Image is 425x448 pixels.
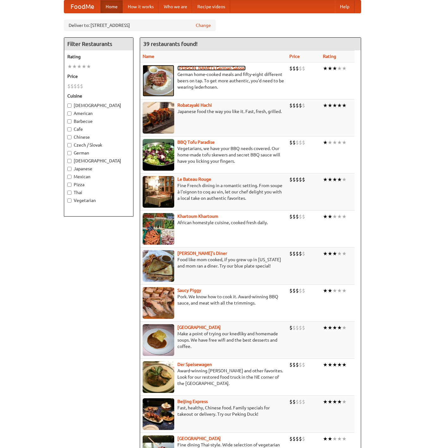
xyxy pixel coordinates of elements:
li: $ [293,176,296,183]
li: ★ [332,361,337,368]
li: ★ [337,361,342,368]
li: $ [299,139,302,146]
li: $ [302,361,305,368]
li: ★ [328,435,332,442]
input: Barbecue [67,119,71,123]
div: Deliver to: [STREET_ADDRESS] [64,20,216,31]
li: $ [293,361,296,368]
b: Le Bateau Rouge [177,177,211,182]
a: [PERSON_NAME]'s Diner [177,251,227,256]
li: $ [289,398,293,405]
li: ★ [77,63,82,70]
li: $ [289,65,293,72]
li: ★ [337,176,342,183]
li: ★ [337,213,342,220]
li: ★ [72,63,77,70]
li: ★ [323,361,328,368]
a: [GEOGRAPHIC_DATA] [177,436,221,441]
li: ★ [67,63,72,70]
img: robatayaki.jpg [143,102,174,134]
li: $ [296,139,299,146]
li: ★ [323,176,328,183]
ng-pluralize: 39 restaurants found! [143,41,198,47]
p: Fine French dining in a romantic setting. From soupe à l'oignon to coq au vin, let our chef delig... [143,182,284,201]
input: Mexican [67,175,71,179]
li: ★ [332,139,337,146]
li: $ [289,176,293,183]
li: ★ [332,65,337,72]
li: ★ [332,176,337,183]
li: ★ [328,324,332,331]
li: $ [299,287,302,294]
li: $ [296,176,299,183]
li: $ [289,287,293,294]
p: Vegetarians, we have your BBQ needs covered. Our home-made tofu skewers and secret BBQ sauce will... [143,145,284,164]
label: Cafe [67,126,130,132]
li: ★ [82,63,86,70]
li: ★ [342,324,347,331]
li: $ [296,398,299,405]
label: Japanese [67,166,130,172]
li: ★ [342,102,347,109]
h5: Price [67,73,130,79]
li: ★ [337,287,342,294]
label: Thai [67,189,130,196]
a: Help [335,0,354,13]
li: ★ [323,250,328,257]
li: ★ [332,250,337,257]
li: $ [302,65,305,72]
a: Home [101,0,123,13]
label: Pizza [67,181,130,188]
li: $ [74,83,77,90]
li: ★ [337,324,342,331]
li: ★ [337,435,342,442]
li: ★ [323,398,328,405]
li: ★ [323,65,328,72]
a: How it works [123,0,159,13]
li: ★ [328,213,332,220]
a: BBQ Tofu Paradise [177,140,215,145]
label: [DEMOGRAPHIC_DATA] [67,102,130,109]
li: $ [299,361,302,368]
a: Khartoum Khartoum [177,214,218,219]
a: Beijing Express [177,399,208,404]
li: ★ [342,398,347,405]
input: Vegetarian [67,199,71,203]
li: $ [293,139,296,146]
li: $ [289,361,293,368]
img: khartoum.jpg [143,213,174,245]
li: ★ [323,287,328,294]
img: tofuparadise.jpg [143,139,174,171]
li: $ [299,102,302,109]
img: speisewagen.jpg [143,361,174,393]
li: ★ [342,361,347,368]
li: $ [299,398,302,405]
a: [PERSON_NAME]'s German Saloon [177,66,246,71]
li: ★ [337,102,342,109]
li: ★ [332,102,337,109]
li: $ [299,65,302,72]
li: $ [293,213,296,220]
a: [GEOGRAPHIC_DATA] [177,325,221,330]
li: ★ [328,102,332,109]
li: $ [296,213,299,220]
h5: Rating [67,54,130,60]
li: $ [299,250,302,257]
li: ★ [332,435,337,442]
img: saucy.jpg [143,287,174,319]
li: ★ [323,435,328,442]
li: ★ [342,287,347,294]
li: $ [296,65,299,72]
a: Robatayaki Hachi [177,103,212,108]
p: Pork. We know how to cook it. Award-winning BBQ sauce, and meat with all the trimmings. [143,293,284,306]
label: Chinese [67,134,130,140]
li: ★ [86,63,91,70]
input: [DEMOGRAPHIC_DATA] [67,159,71,163]
li: $ [293,324,296,331]
label: Vegetarian [67,197,130,204]
label: Czech / Slovak [67,142,130,148]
